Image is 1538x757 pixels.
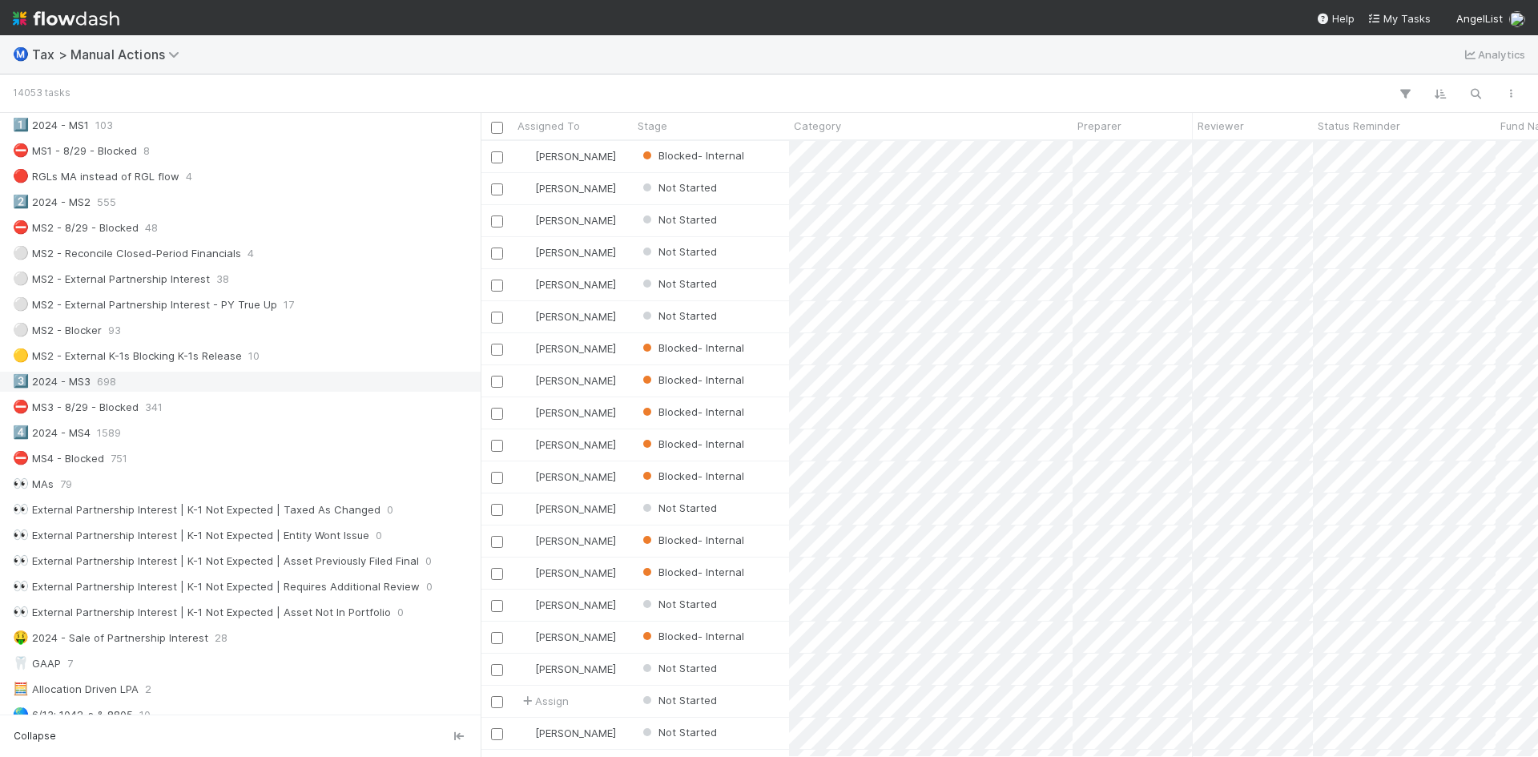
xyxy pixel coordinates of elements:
span: ⚪ [13,297,29,311]
input: Toggle Row Selected [491,600,503,612]
div: Blocked- Internal [639,468,744,484]
input: Toggle Row Selected [491,632,503,644]
div: [PERSON_NAME] [519,180,616,196]
div: Blocked- Internal [639,340,744,356]
span: [PERSON_NAME] [535,630,616,643]
div: External Partnership Interest | K-1 Not Expected | Asset Not In Portfolio [13,602,391,622]
img: avatar_d45d11ee-0024-4901-936f-9df0a9cc3b4e.png [520,182,533,195]
input: Toggle Row Selected [491,504,503,516]
input: Toggle Row Selected [491,472,503,484]
span: 👀 [13,554,29,567]
input: Toggle Row Selected [491,280,503,292]
span: [PERSON_NAME] [535,438,616,451]
span: ⚪ [13,246,29,260]
div: [PERSON_NAME] [519,629,616,645]
span: 38 [216,269,229,289]
span: [PERSON_NAME] [535,374,616,387]
span: 79 [60,474,72,494]
span: 10 [139,705,151,725]
span: ⛔ [13,220,29,234]
span: 0 [376,525,382,546]
div: Not Started [639,211,717,228]
input: Toggle All Rows Selected [491,122,503,134]
span: 4️⃣ [13,425,29,439]
div: Allocation Driven LPA [13,679,139,699]
div: 6/13: 1042-s & 8805 [13,705,133,725]
img: avatar_d45d11ee-0024-4901-936f-9df0a9cc3b4e.png [520,502,533,515]
span: 28 [215,628,227,648]
span: 103 [95,115,113,135]
div: [PERSON_NAME] [519,212,616,228]
div: [PERSON_NAME] [519,533,616,549]
div: RGLs MA instead of RGL flow [13,167,179,187]
div: [PERSON_NAME] [519,244,616,260]
span: 1589 [97,423,121,443]
span: Blocked- Internal [639,149,744,162]
div: [PERSON_NAME] [519,661,616,677]
span: [PERSON_NAME] [535,598,616,611]
img: avatar_d45d11ee-0024-4901-936f-9df0a9cc3b4e.png [520,662,533,675]
img: avatar_d45d11ee-0024-4901-936f-9df0a9cc3b4e.png [520,438,533,451]
span: 17 [284,295,294,315]
img: avatar_d45d11ee-0024-4901-936f-9df0a9cc3b4e.png [520,406,533,419]
span: 0 [425,551,432,571]
span: [PERSON_NAME] [535,150,616,163]
div: Not Started [639,179,717,195]
div: [PERSON_NAME] [519,469,616,485]
span: 555 [97,192,116,212]
span: 🧮 [13,682,29,695]
span: Blocked- Internal [639,630,744,642]
span: Preparer [1077,118,1121,134]
span: [PERSON_NAME] [535,534,616,547]
span: Collapse [14,729,56,743]
div: MS2 - Blocker [13,320,102,340]
span: Category [794,118,841,134]
span: 4 [248,244,254,264]
div: [PERSON_NAME] [519,405,616,421]
div: [PERSON_NAME] [519,565,616,581]
div: [PERSON_NAME] [519,597,616,613]
div: Help [1316,10,1355,26]
img: avatar_d45d11ee-0024-4901-936f-9df0a9cc3b4e.png [520,342,533,355]
img: avatar_d45d11ee-0024-4901-936f-9df0a9cc3b4e.png [520,534,533,547]
span: 698 [97,372,116,392]
span: [PERSON_NAME] [535,246,616,259]
div: Blocked- Internal [639,147,744,163]
span: Not Started [639,245,717,258]
div: Not Started [639,244,717,260]
div: 2024 - Sale of Partnership Interest [13,628,208,648]
span: Blocked- Internal [639,405,744,418]
span: 🟡 [13,348,29,362]
input: Toggle Row Selected [491,696,503,708]
span: [PERSON_NAME] [535,566,616,579]
span: 👀 [13,605,29,618]
span: ⚪ [13,323,29,336]
div: [PERSON_NAME] [519,308,616,324]
a: My Tasks [1367,10,1431,26]
span: 0 [426,577,433,597]
div: Not Started [639,660,717,676]
div: [PERSON_NAME] [519,148,616,164]
span: Not Started [639,181,717,194]
div: MS2 - Reconcile Closed-Period Financials [13,244,241,264]
input: Toggle Row Selected [491,183,503,195]
span: My Tasks [1367,12,1431,25]
input: Toggle Row Selected [491,248,503,260]
span: Not Started [639,598,717,610]
span: [PERSON_NAME] [535,662,616,675]
img: avatar_d45d11ee-0024-4901-936f-9df0a9cc3b4e.png [520,470,533,483]
div: MAs [13,474,54,494]
div: Blocked- Internal [639,564,744,580]
span: ⛔ [13,400,29,413]
div: External Partnership Interest | K-1 Not Expected | Requires Additional Review [13,577,420,597]
span: Assigned To [517,118,580,134]
div: External Partnership Interest | K-1 Not Expected | Taxed As Changed [13,500,380,520]
input: Toggle Row Selected [491,312,503,324]
span: [PERSON_NAME] [535,470,616,483]
span: Not Started [639,662,717,674]
div: [PERSON_NAME] [519,372,616,389]
div: 2024 - MS2 [13,192,91,212]
div: Not Started [639,692,717,708]
input: Toggle Row Selected [491,344,503,356]
span: [PERSON_NAME] [535,502,616,515]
